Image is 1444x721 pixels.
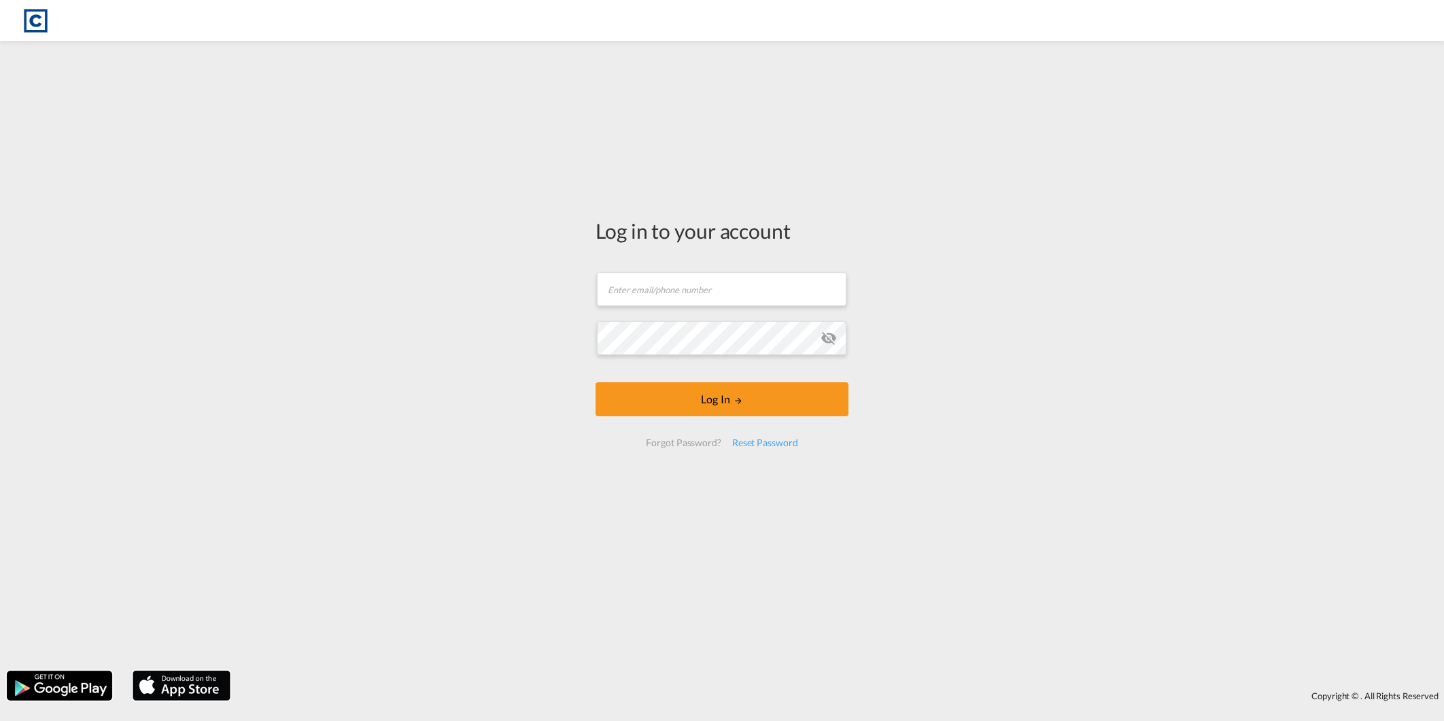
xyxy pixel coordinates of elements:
[596,382,848,416] button: LOGIN
[727,431,804,455] div: Reset Password
[596,216,848,245] div: Log in to your account
[237,684,1444,707] div: Copyright © . All Rights Reserved
[821,330,837,346] md-icon: icon-eye-off
[20,5,51,36] img: 1fdb9190129311efbfaf67cbb4249bed.jpeg
[131,669,232,702] img: apple.png
[640,431,726,455] div: Forgot Password?
[597,272,846,306] input: Enter email/phone number
[5,669,114,702] img: google.png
